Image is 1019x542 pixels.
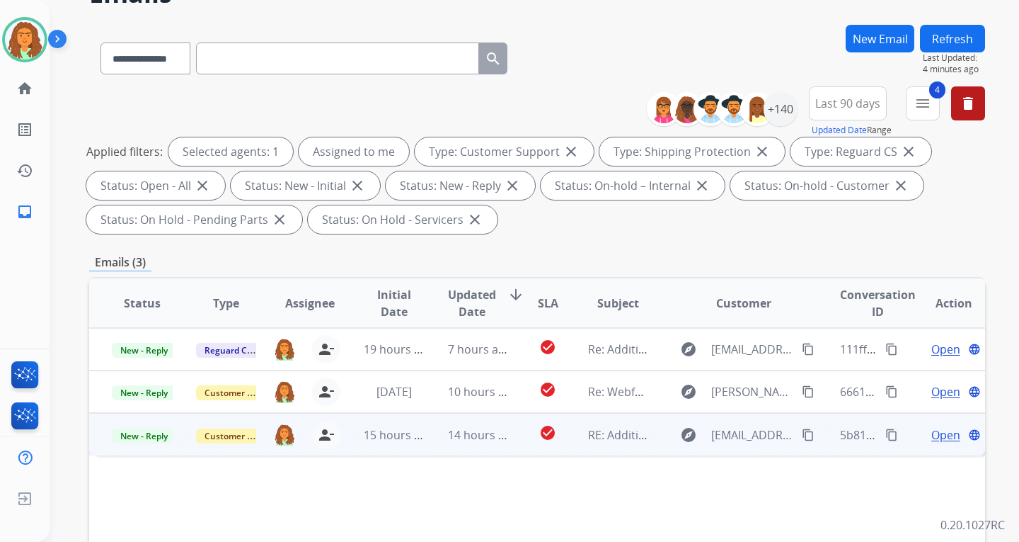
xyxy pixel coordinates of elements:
div: Status: New - Reply [386,171,535,200]
span: [PERSON_NAME][EMAIL_ADDRESS][DOMAIN_NAME] [711,383,793,400]
mat-icon: close [900,143,917,160]
span: Customer Support [196,429,288,444]
th: Action [901,278,985,328]
button: Refresh [920,25,985,52]
mat-icon: content_copy [802,385,814,398]
img: agent-avatar [274,338,295,360]
span: Open [931,427,960,444]
span: 15 hours ago [364,427,434,443]
span: New - Reply [112,429,176,444]
p: Applied filters: [86,143,163,160]
span: New - Reply [112,385,176,400]
span: Updated Date [448,286,496,320]
mat-icon: language [968,385,981,398]
span: [DATE] [376,384,412,400]
span: 4 minutes ago [923,64,985,75]
div: Assigned to me [299,137,409,166]
div: Status: Open - All [86,171,225,200]
span: Assignee [285,295,335,312]
mat-icon: menu [914,95,931,112]
span: Subject [597,295,639,312]
button: Updated Date [812,125,867,136]
mat-icon: language [968,343,981,356]
mat-icon: content_copy [802,343,814,356]
div: Status: On-hold – Internal [541,171,725,200]
mat-icon: close [754,143,771,160]
div: Status: On Hold - Pending Parts [86,205,302,234]
span: RE: Additional Information [588,427,728,443]
mat-icon: search [485,50,502,67]
span: 4 [929,81,945,98]
mat-icon: close [693,177,710,194]
div: Status: New - Initial [231,171,380,200]
mat-icon: inbox [16,203,33,220]
mat-icon: person_remove [318,341,335,358]
mat-icon: check_circle [539,381,556,398]
mat-icon: close [271,211,288,228]
div: Status: On Hold - Servicers [308,205,497,234]
p: Emails (3) [89,254,151,271]
mat-icon: close [349,177,366,194]
span: SLA [538,295,558,312]
div: Type: Customer Support [415,137,594,166]
div: +140 [764,92,798,126]
button: New Email [846,25,914,52]
button: 4 [906,86,940,120]
mat-icon: content_copy [885,385,898,398]
mat-icon: history [16,162,33,179]
span: Re: Webform from [PERSON_NAME][EMAIL_ADDRESS][DOMAIN_NAME] on [DATE] [588,384,1015,400]
span: Initial Date [364,286,425,320]
span: 10 hours ago [448,384,518,400]
div: Status: On-hold - Customer [730,171,923,200]
mat-icon: explore [680,341,697,358]
mat-icon: person_remove [318,427,335,444]
mat-icon: close [466,211,483,228]
span: New - Reply [112,343,176,358]
span: Customer [716,295,771,312]
span: [EMAIL_ADDRESS][DOMAIN_NAME] [711,427,793,444]
mat-icon: content_copy [802,429,814,441]
span: Open [931,383,960,400]
mat-icon: close [892,177,909,194]
mat-icon: delete [960,95,977,112]
p: 0.20.1027RC [940,516,1005,533]
mat-icon: list_alt [16,121,33,138]
mat-icon: content_copy [885,343,898,356]
div: Type: Shipping Protection [599,137,785,166]
mat-icon: close [504,177,521,194]
span: Last 90 days [815,101,880,106]
mat-icon: arrow_downward [507,286,524,303]
span: Open [931,341,960,358]
span: Reguard CS [196,343,260,358]
mat-icon: home [16,80,33,97]
img: avatar [5,20,45,60]
mat-icon: explore [680,427,697,444]
span: [EMAIL_ADDRESS][DOMAIN_NAME] [711,341,793,358]
div: Selected agents: 1 [168,137,293,166]
span: Re: Additional Information [588,341,728,357]
span: 19 hours ago [364,341,434,357]
mat-icon: content_copy [885,429,898,441]
mat-icon: person_remove [318,383,335,400]
mat-icon: explore [680,383,697,400]
span: Range [812,124,892,136]
mat-icon: close [194,177,211,194]
span: Status [124,295,161,312]
button: Last 90 days [809,86,887,120]
img: agent-avatar [274,424,295,446]
mat-icon: check_circle [539,424,556,441]
span: 7 hours ago [448,341,512,357]
mat-icon: language [968,429,981,441]
mat-icon: check_circle [539,339,556,356]
mat-icon: close [563,143,580,160]
span: Customer Support [196,385,288,400]
span: Conversation ID [840,286,916,320]
span: Type [213,295,239,312]
img: agent-avatar [274,380,295,402]
span: 14 hours ago [448,427,518,443]
div: Type: Reguard CS [790,137,931,166]
span: Last Updated: [923,52,985,64]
